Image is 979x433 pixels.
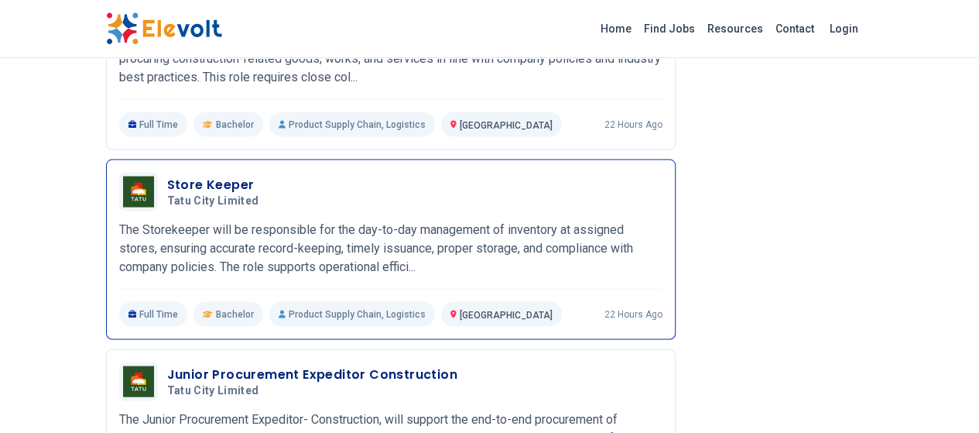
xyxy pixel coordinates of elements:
iframe: Chat Widget [902,359,979,433]
h3: Store Keeper [167,175,265,194]
a: Find Jobs [638,16,701,41]
a: Login [820,13,868,44]
span: [GEOGRAPHIC_DATA] [460,309,553,320]
a: Contact [769,16,820,41]
p: Product Supply Chain, Logistics [269,301,435,326]
p: Product Supply Chain, Logistics [269,112,435,136]
h3: Junior Procurement Expeditor Construction [167,365,457,383]
p: The Storekeeper will be responsible for the day-to-day management of inventory at assigned stores... [119,220,662,276]
p: The Senior Procurement Officer- Construction will be responsible for sourcing, evaluating, and pr... [119,30,662,86]
a: Resources [701,16,769,41]
p: Full Time [119,112,188,136]
img: Tatu City Limited [123,366,154,397]
a: Home [594,16,638,41]
span: Bachelor [216,118,254,130]
span: Tatu City Limited [167,383,259,397]
img: Elevolt [106,12,222,45]
p: 22 hours ago [604,118,662,130]
span: [GEOGRAPHIC_DATA] [460,119,553,130]
img: Tatu City Limited [123,176,154,207]
span: Tatu City Limited [167,194,259,208]
p: Full Time [119,301,188,326]
span: Bachelor [216,308,254,320]
p: 22 hours ago [604,308,662,320]
a: Tatu City LimitedStore KeeperTatu City LimitedThe Storekeeper will be responsible for the day-to-... [119,172,662,326]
